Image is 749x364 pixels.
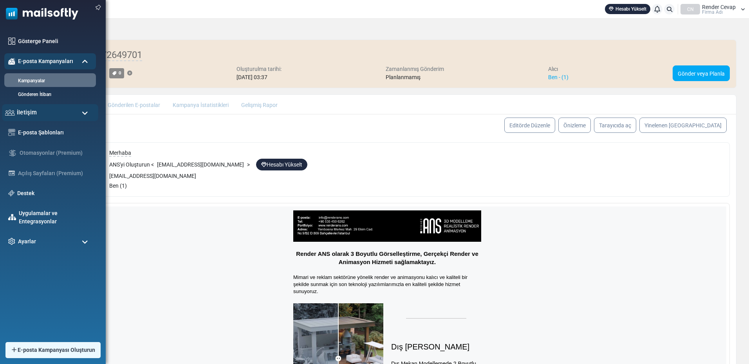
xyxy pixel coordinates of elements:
[4,91,94,98] a: Gönderen İtibarı
[256,159,307,170] a: Hesabı Yükselt
[236,74,267,80] font: [DATE] 03:37
[127,71,132,76] a: Etiket Ekle
[599,122,631,129] font: Tarayıcıda aç
[4,77,94,84] a: Kampanyalar
[8,190,14,196] img: support-icon.svg
[8,38,15,45] img: dashboard-icon.svg
[343,154,430,176] font: Dış Mekan Modellemede 2 Boyutlu Mimari projenizi detaylı modellerle Gerçekçi ve Kaliteli hale sun...
[18,37,92,45] a: Gösterge Paneli
[8,58,15,65] img: campaigns-icon-active.png
[247,161,250,168] font: >
[644,122,722,129] font: Yinelenen [GEOGRAPHIC_DATA]
[509,122,550,129] font: Editörde Düzenle
[18,38,58,44] font: Gösterge Paneli
[702,4,736,10] font: Render Cevap
[18,238,36,244] font: Ayarlar
[687,7,694,12] font: CN
[558,118,591,133] a: Önizleme
[157,161,244,168] font: [EMAIL_ADDRESS][DOMAIN_NAME]
[5,110,15,116] img: contacts-icon.svg
[563,122,586,129] font: Önizleme
[109,68,124,78] a: 0
[386,66,444,72] font: Zamanlanmış Gönderim
[594,118,636,133] a: Tarayıcıda aç
[615,6,646,12] font: Hesabı Yükselt
[8,129,15,136] img: email-templates-icon.svg
[109,161,154,168] font: ANS'yi Oluşturun <
[548,66,558,72] font: Alıcı
[680,4,745,14] a: CN Render Cevap Firma Adı
[18,129,64,136] font: E-posta Şablonları
[17,190,34,196] font: Destek
[639,118,727,133] a: Yinelenen [GEOGRAPHIC_DATA]
[702,9,723,15] font: Firma Adı
[236,66,282,72] font: Oluşturulma tarihi:
[343,136,421,145] font: Dış [PERSON_NAME]
[17,109,36,116] font: İletişim
[19,209,92,226] a: Uygulamalar ve Entegrasyonlar
[109,150,131,156] font: Merhaba
[17,189,92,197] a: Destek
[605,4,650,14] a: Hesabı Yükselt
[386,74,421,80] font: Planlanmamış
[18,92,51,97] font: Gönderen İtibarı
[504,118,555,133] a: Editörde Düzenle
[8,170,15,177] img: landing_pages.svg
[19,210,58,225] font: Uygulamalar ve Entegrasyonlar
[8,238,15,245] img: settings-icon.svg
[267,161,302,168] font: Hesabı Yükselt
[548,74,569,80] a: Ben - (1)
[248,44,430,59] font: Render ANS olarak 3 Boyutlu Görselleştirme, Gerçekçi Render ve Animasyon Hizmeti sağlamaktayız.
[673,65,730,81] a: Gönder veya Planla
[109,173,196,179] font: [EMAIL_ADDRESS][DOMAIN_NAME]
[8,148,17,158] img: workflow.svg
[109,183,127,189] font: Ben (1)
[245,68,419,88] font: Mimari ve reklam sektörüne yönelik render ve animasyonu kalıcı ve kaliteli bir şekilde sunmak içi...
[678,71,725,77] font: Gönder veya Planla
[119,70,121,76] font: 0
[18,78,45,83] font: Kampanyalar
[18,129,92,137] a: E-posta Şablonları
[18,58,73,64] font: E-posta Kampanyaları
[18,347,95,353] font: E-posta Kampanyası Oluşturun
